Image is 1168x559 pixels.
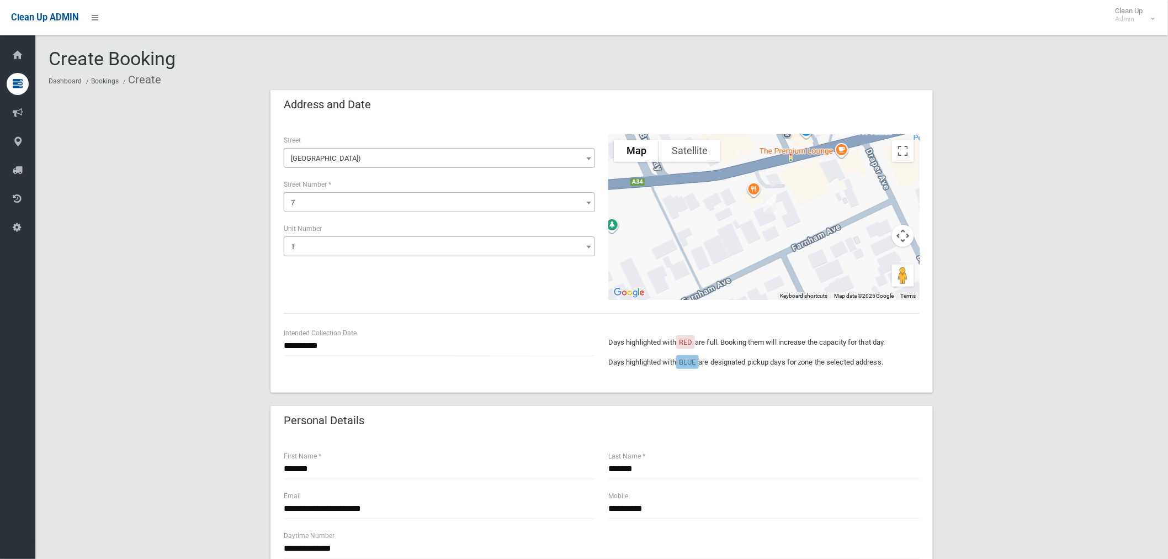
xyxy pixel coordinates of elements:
[270,410,378,431] header: Personal Details
[1116,15,1143,23] small: Admin
[284,192,595,212] span: 7
[892,265,914,287] button: Drag Pegman onto the map to open Street View
[608,336,920,349] p: Days highlighted with are full. Booking them will increase the capacity for that day.
[892,225,914,247] button: Map camera controls
[834,293,894,299] span: Map data ©2025 Google
[614,140,659,162] button: Show street map
[286,239,592,255] span: 1
[679,358,696,366] span: BLUE
[284,236,595,256] span: 1
[284,148,595,168] span: Farnham Avenue (ROSELANDS 2196)
[892,140,914,162] button: Toggle fullscreen view
[270,94,384,115] header: Address and Date
[1110,7,1154,23] span: Clean Up
[286,151,592,166] span: Farnham Avenue (ROSELANDS 2196)
[286,195,592,210] span: 7
[91,77,119,85] a: Bookings
[611,286,647,300] img: Google
[759,190,781,218] div: 1/7 Farnham Avenue, ROSELANDS NSW 2196
[611,286,647,300] a: Open this area in Google Maps (opens a new window)
[659,140,720,162] button: Show satellite imagery
[901,293,916,299] a: Terms (opens in new tab)
[49,77,82,85] a: Dashboard
[49,48,176,70] span: Create Booking
[11,12,78,23] span: Clean Up ADMIN
[291,198,295,207] span: 7
[120,70,161,90] li: Create
[608,356,920,369] p: Days highlighted with are designated pickup days for zone the selected address.
[679,338,692,346] span: RED
[291,242,295,251] span: 1
[780,292,827,300] button: Keyboard shortcuts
